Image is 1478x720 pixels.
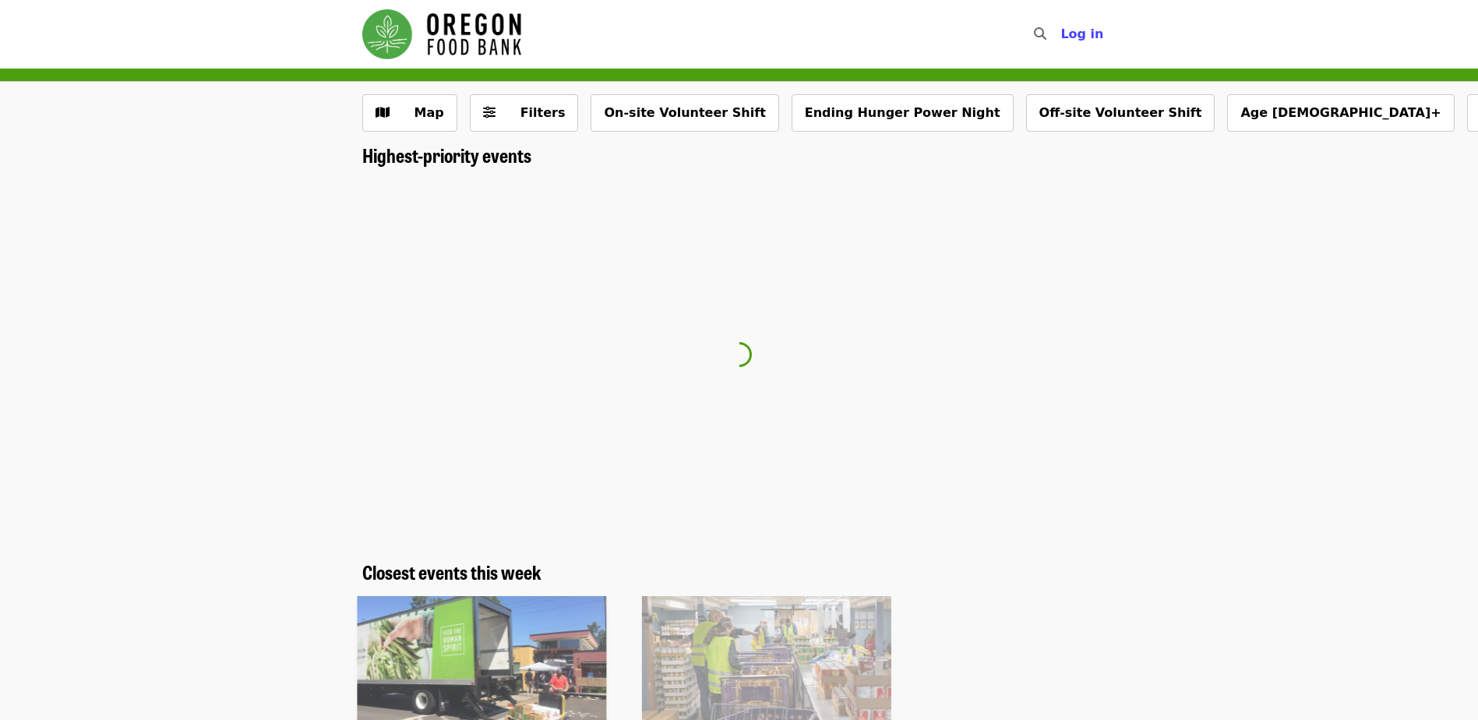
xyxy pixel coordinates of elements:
span: Filters [520,105,566,120]
i: search icon [1034,26,1046,41]
img: Oregon Food Bank - Home [362,9,521,59]
button: Filters (0 selected) [470,94,579,132]
button: Log in [1048,19,1116,50]
span: Closest events this week [362,558,541,585]
span: Log in [1060,26,1103,41]
button: Show map view [362,94,457,132]
a: Highest-priority events [362,144,531,167]
i: sliders-h icon [483,105,496,120]
button: Ending Hunger Power Night [792,94,1014,132]
button: Off-site Volunteer Shift [1026,94,1215,132]
i: map icon [376,105,390,120]
div: Closest events this week [350,561,1129,584]
button: Age [DEMOGRAPHIC_DATA]+ [1227,94,1454,132]
a: Closest events this week [362,561,541,584]
div: Highest-priority events [350,144,1129,167]
button: On-site Volunteer Shift [591,94,778,132]
span: Highest-priority events [362,141,531,168]
input: Search [1056,16,1068,53]
span: Map [414,105,444,120]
